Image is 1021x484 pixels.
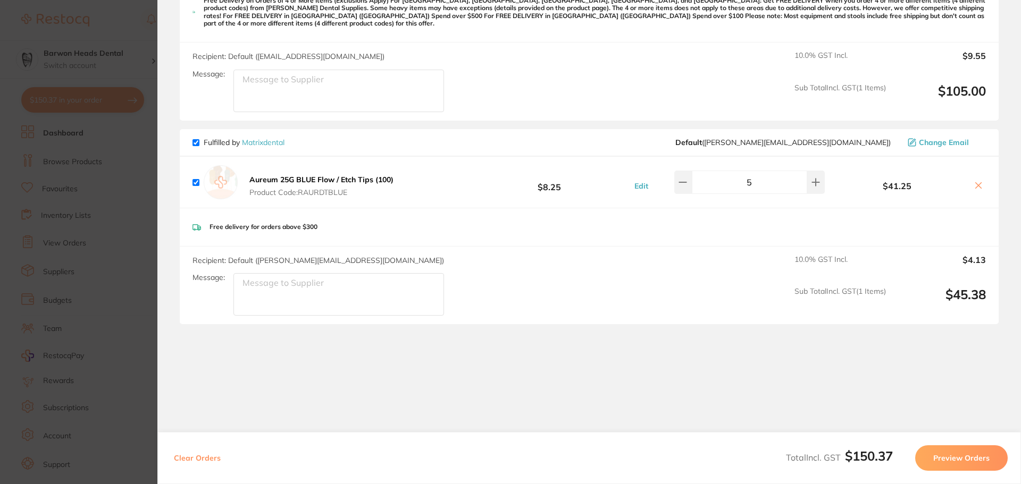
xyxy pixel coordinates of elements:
[915,445,1008,471] button: Preview Orders
[675,138,702,147] b: Default
[786,452,893,463] span: Total Incl. GST
[794,287,886,316] span: Sub Total Incl. GST ( 1 Items)
[905,138,986,147] button: Change Email
[794,255,886,278] span: 10.0 % GST Incl.
[249,188,394,197] span: Product Code: RAURDTBLUE
[827,181,967,191] b: $41.25
[210,223,317,231] p: Free delivery for orders above $300
[894,83,986,113] output: $105.00
[171,445,224,471] button: Clear Orders
[894,287,986,316] output: $45.38
[193,273,225,282] label: Message:
[249,175,394,184] b: Aureum 25G BLUE Flow / Etch Tips (100)
[894,255,986,278] output: $4.13
[470,173,629,192] b: $8.25
[193,256,444,265] span: Recipient: Default ( [PERSON_NAME][EMAIL_ADDRESS][DOMAIN_NAME] )
[193,52,384,61] span: Recipient: Default ( [EMAIL_ADDRESS][DOMAIN_NAME] )
[845,448,893,464] b: $150.37
[246,175,397,197] button: Aureum 25G BLUE Flow / Etch Tips (100) Product Code:RAURDTBLUE
[919,138,969,147] span: Change Email
[631,181,651,191] button: Edit
[675,138,891,147] span: peter@matrixdental.com.au
[794,51,886,74] span: 10.0 % GST Incl.
[193,70,225,79] label: Message:
[242,138,284,147] a: Matrixdental
[794,83,886,113] span: Sub Total Incl. GST ( 1 Items)
[204,138,284,147] p: Fulfilled by
[894,51,986,74] output: $9.55
[204,165,238,199] img: empty.jpg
